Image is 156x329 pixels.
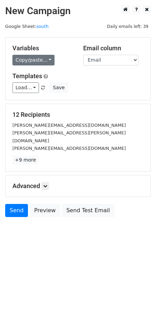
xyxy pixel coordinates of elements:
[12,111,144,119] h5: 12 Recipients
[12,72,42,80] a: Templates
[105,23,151,30] span: Daily emails left: 39
[12,55,55,65] a: Copy/paste...
[5,5,151,17] h2: New Campaign
[30,204,60,217] a: Preview
[12,82,39,93] a: Load...
[12,182,144,190] h5: Advanced
[12,44,73,52] h5: Variables
[121,296,156,329] iframe: Chat Widget
[12,123,126,128] small: [PERSON_NAME][EMAIL_ADDRESS][DOMAIN_NAME]
[5,204,28,217] a: Send
[12,146,126,151] small: [PERSON_NAME][EMAIL_ADDRESS][DOMAIN_NAME]
[12,130,126,143] small: [PERSON_NAME][EMAIL_ADDRESS][PERSON_NAME][DOMAIN_NAME]
[12,156,38,164] a: +9 more
[5,24,49,29] small: Google Sheet:
[83,44,144,52] h5: Email column
[36,24,49,29] a: south
[105,24,151,29] a: Daily emails left: 39
[62,204,114,217] a: Send Test Email
[50,82,68,93] button: Save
